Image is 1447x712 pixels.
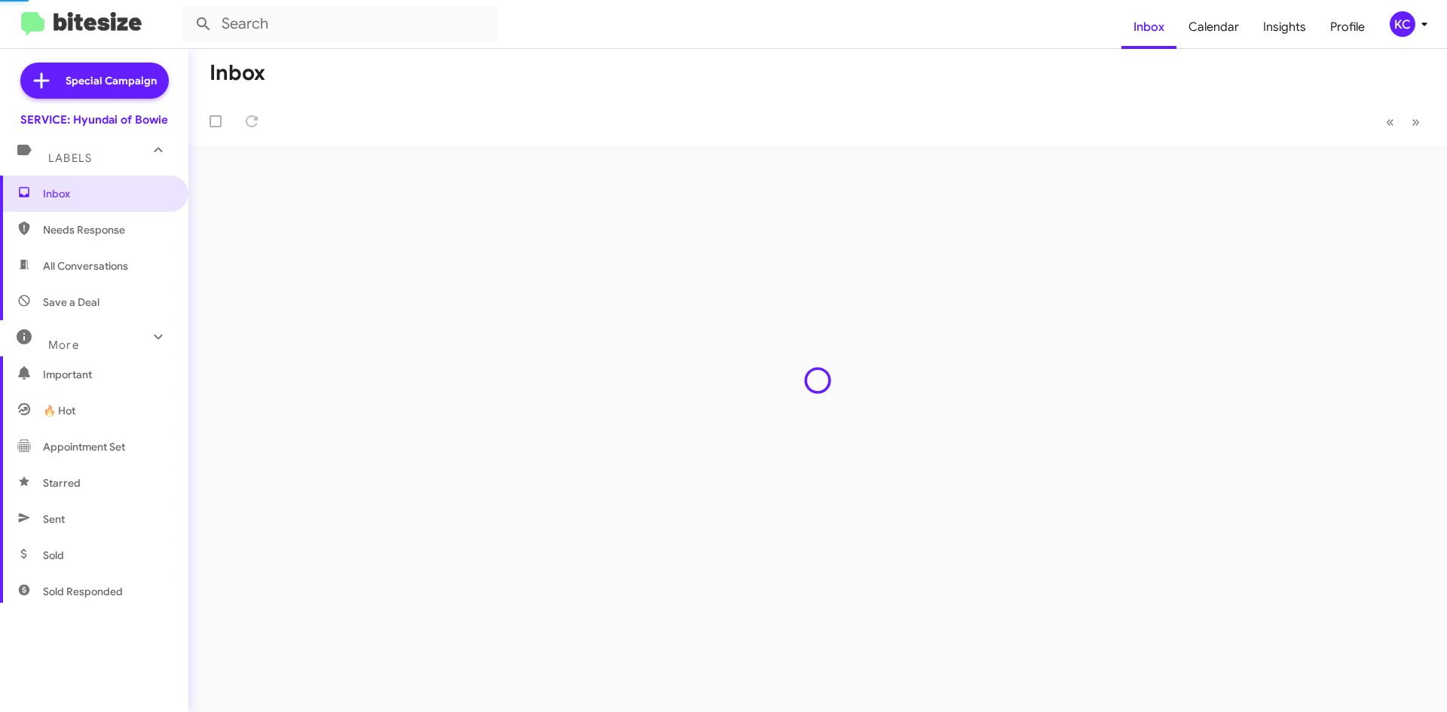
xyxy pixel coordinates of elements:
[20,63,169,99] a: Special Campaign
[1251,5,1318,49] a: Insights
[20,112,168,127] div: SERVICE: Hyundai of Bowie
[43,475,81,490] span: Starred
[43,584,123,599] span: Sold Responded
[1378,106,1429,137] nav: Page navigation example
[48,338,79,352] span: More
[43,512,65,527] span: Sent
[1176,5,1251,49] a: Calendar
[43,295,99,310] span: Save a Deal
[1318,5,1377,49] a: Profile
[1386,112,1394,131] span: «
[210,61,265,85] h1: Inbox
[1412,112,1420,131] span: »
[43,548,64,563] span: Sold
[66,73,157,88] span: Special Campaign
[43,367,171,382] span: Important
[1377,11,1430,37] button: KC
[43,186,171,201] span: Inbox
[43,403,75,418] span: 🔥 Hot
[48,151,92,165] span: Labels
[1121,5,1176,49] a: Inbox
[182,6,499,42] input: Search
[1390,11,1415,37] div: KC
[43,439,125,454] span: Appointment Set
[1377,106,1403,137] button: Previous
[1403,106,1429,137] button: Next
[43,258,128,273] span: All Conversations
[43,222,171,237] span: Needs Response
